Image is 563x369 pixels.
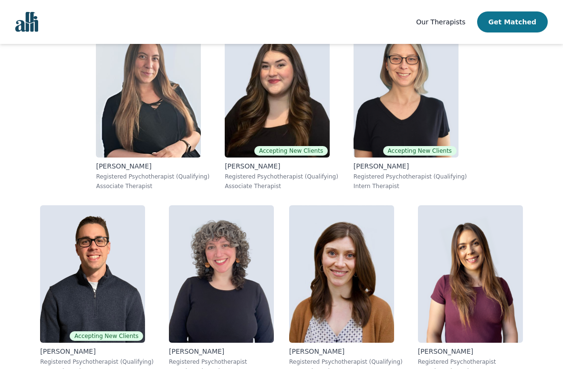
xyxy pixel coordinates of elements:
[383,146,457,156] span: Accepting New Clients
[416,16,465,28] a: Our Therapists
[254,146,328,156] span: Accepting New Clients
[354,182,467,190] p: Intern Therapist
[289,347,403,356] p: [PERSON_NAME]
[96,161,209,171] p: [PERSON_NAME]
[225,182,338,190] p: Associate Therapist
[416,18,465,26] span: Our Therapists
[225,173,338,180] p: Registered Psychotherapist (Qualifying)
[418,358,523,366] p: Registered Psychotherapist
[40,205,145,343] img: Ethan_Braun
[96,173,209,180] p: Registered Psychotherapist (Qualifying)
[70,331,143,341] span: Accepting New Clients
[346,12,475,198] a: Meghan_DudleyAccepting New Clients[PERSON_NAME]Registered Psychotherapist (Qualifying)Intern Ther...
[289,358,403,366] p: Registered Psychotherapist (Qualifying)
[169,347,274,356] p: [PERSON_NAME]
[418,205,523,343] img: Natalie_Taylor
[418,347,523,356] p: [PERSON_NAME]
[217,12,346,198] a: Olivia_SnowAccepting New Clients[PERSON_NAME]Registered Psychotherapist (Qualifying)Associate The...
[289,205,394,343] img: Taylor_Watson
[354,20,459,158] img: Meghan_Dudley
[169,358,274,366] p: Registered Psychotherapist
[15,12,38,32] img: alli logo
[88,12,217,198] a: Shannon_Vokes[PERSON_NAME]Registered Psychotherapist (Qualifying)Associate Therapist
[225,20,330,158] img: Olivia_Snow
[40,347,154,356] p: [PERSON_NAME]
[477,11,548,32] button: Get Matched
[354,161,467,171] p: [PERSON_NAME]
[169,205,274,343] img: Jordan_Nardone
[96,182,209,190] p: Associate Therapist
[225,161,338,171] p: [PERSON_NAME]
[40,358,154,366] p: Registered Psychotherapist (Qualifying)
[96,20,201,158] img: Shannon_Vokes
[354,173,467,180] p: Registered Psychotherapist (Qualifying)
